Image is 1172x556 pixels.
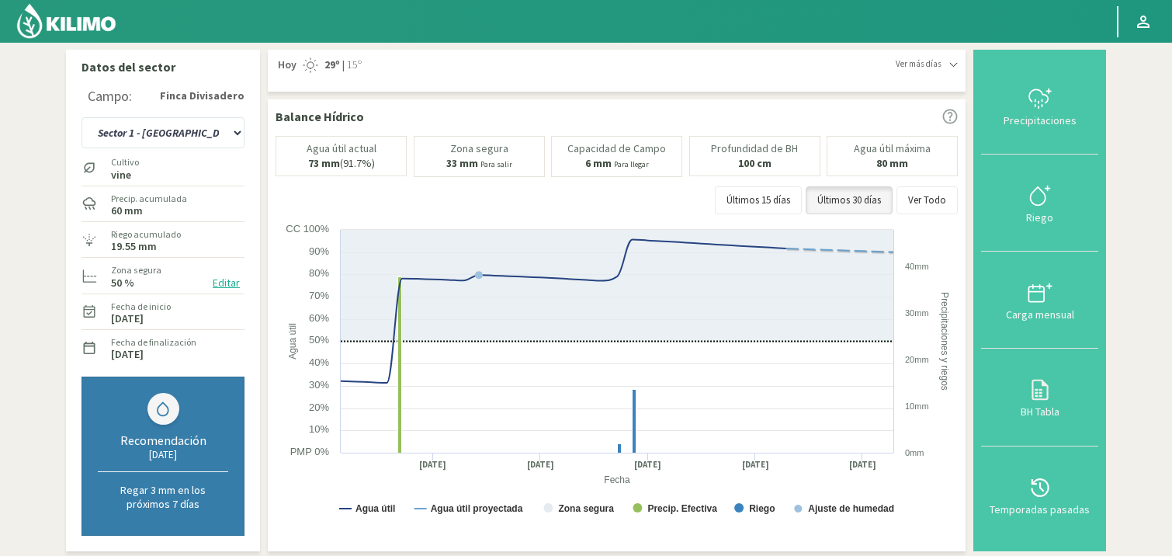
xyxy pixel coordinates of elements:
text: 10% [309,423,329,435]
div: Precipitaciones [986,115,1094,126]
span: Ver más días [896,57,941,71]
div: [DATE] [98,448,228,461]
button: Últimos 15 días [715,186,802,214]
b: 33 mm [446,156,478,170]
div: Carga mensual [986,309,1094,320]
text: [DATE] [742,459,769,471]
label: Fecha de finalización [111,335,196,349]
text: 20% [309,401,329,413]
text: [DATE] [527,459,554,471]
div: Campo: [88,89,132,104]
text: CC 100% [286,223,329,235]
p: Datos del sector [81,57,244,76]
label: 60 mm [111,206,143,216]
p: Regar 3 mm en los próximos 7 días [98,483,228,511]
label: Fecha de inicio [111,300,171,314]
button: Temporadas pasadas [981,447,1098,544]
text: 40% [309,356,329,368]
text: 30mm [905,308,929,318]
p: Profundidad de BH [711,143,798,155]
label: Riego acumulado [111,228,181,242]
text: 40mm [905,262,929,271]
text: 90% [309,245,329,257]
label: 50 % [111,278,134,288]
span: 15º [345,57,362,73]
button: BH Tabla [981,349,1098,446]
label: vine [111,170,139,180]
text: Agua útil proyectada [431,503,523,514]
text: 0mm [905,448,924,457]
small: Para salir [480,159,512,169]
text: Agua útil [355,503,395,514]
strong: Finca Divisadero [160,88,244,104]
p: Zona segura [450,143,508,155]
text: Fecha [604,474,630,485]
div: Temporadas pasadas [986,504,1094,515]
text: [DATE] [419,459,446,471]
b: 6 mm [585,156,612,170]
text: Precipitaciones y riegos [939,292,950,391]
text: Zona segura [558,503,614,514]
text: Agua útil [287,323,298,360]
text: PMP 0% [290,446,330,457]
label: [DATE] [111,314,144,324]
small: Para llegar [614,159,649,169]
label: [DATE] [111,349,144,360]
div: BH Tabla [986,406,1094,417]
b: 80 mm [876,156,908,170]
b: 100 cm [738,156,772,170]
div: Recomendación [98,433,228,448]
button: Últimos 30 días [806,186,893,214]
text: Riego [749,503,775,514]
text: 50% [309,334,329,346]
button: Precipitaciones [981,57,1098,155]
p: Capacidad de Campo [567,143,666,155]
text: Precip. Efectiva [647,503,717,514]
div: Riego [986,212,1094,223]
label: 19.55 mm [111,242,157,252]
text: 80% [309,267,329,279]
text: 20mm [905,355,929,364]
text: Ajuste de humedad [808,503,894,514]
p: (91.7%) [308,158,375,169]
p: Agua útil actual [307,143,376,155]
strong: 29º [324,57,340,71]
button: Riego [981,155,1098,252]
img: Kilimo [16,2,117,40]
text: [DATE] [849,459,876,471]
label: Cultivo [111,155,139,169]
label: Precip. acumulada [111,192,187,206]
text: [DATE] [634,459,661,471]
text: 70% [309,290,329,301]
span: | [342,57,345,73]
label: Zona segura [111,263,161,277]
button: Ver Todo [896,186,958,214]
text: 60% [309,312,329,324]
p: Balance Hídrico [276,107,364,126]
b: 73 mm [308,156,340,170]
p: Agua útil máxima [854,143,931,155]
button: Carga mensual [981,252,1098,349]
text: 10mm [905,401,929,411]
span: Hoy [276,57,296,73]
text: 30% [309,379,329,391]
button: Editar [208,274,244,292]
